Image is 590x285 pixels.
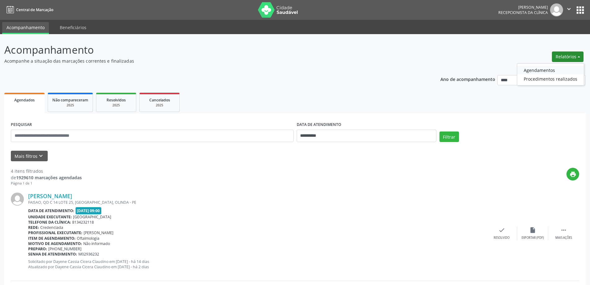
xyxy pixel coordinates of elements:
[84,230,113,235] span: [PERSON_NAME]
[14,97,35,103] span: Agendados
[2,22,49,34] a: Acompanhamento
[28,252,77,257] b: Senha de atendimento:
[517,66,584,74] a: Agendamentos
[73,214,111,220] span: [GEOGRAPHIC_DATA]
[494,236,509,240] div: Resolvido
[28,220,71,225] b: Telefone da clínica:
[522,236,544,240] div: Exportar (PDF)
[560,227,567,234] i: 
[566,168,579,180] button: print
[37,153,44,159] i: keyboard_arrow_down
[440,75,495,83] p: Ano de acompanhamento
[575,5,586,16] button: apps
[28,246,47,252] b: Preparo:
[16,7,53,12] span: Central de Marcação
[517,74,584,83] a: Procedimentos realizados
[48,246,81,252] span: [PHONE_NUMBER]
[28,208,74,213] b: Data de atendimento:
[144,103,175,108] div: 2025
[11,151,48,162] button: Mais filtroskeyboard_arrow_down
[28,225,39,230] b: Rede:
[40,225,63,230] span: Credenciada
[11,181,82,186] div: Página 1 de 1
[52,103,88,108] div: 2025
[107,97,126,103] span: Resolvidos
[52,97,88,103] span: Não compareceram
[570,171,576,178] i: print
[28,214,72,220] b: Unidade executante:
[11,168,82,174] div: 4 itens filtrados
[77,236,99,241] span: Oftalmologia
[11,193,24,206] img: img
[28,241,82,246] b: Motivo de agendamento:
[101,103,132,108] div: 2025
[28,230,82,235] b: Profissional executante:
[149,97,170,103] span: Cancelados
[76,207,102,214] span: [DATE] 09:00
[529,227,536,234] i: insert_drive_file
[28,236,76,241] b: Item de agendamento:
[4,58,411,64] p: Acompanhe a situação das marcações correntes e finalizadas
[498,5,548,10] div: [PERSON_NAME]
[11,174,82,181] div: de
[55,22,91,33] a: Beneficiários
[563,3,575,16] button: 
[28,259,486,269] p: Solicitado por Dayene Cassia Cicera Claudino em [DATE] - há 14 dias Atualizado por Dayene Cassia ...
[28,193,72,199] a: [PERSON_NAME]
[4,42,411,58] p: Acompanhamento
[498,227,505,234] i: check
[498,10,548,15] span: Recepcionista da clínica
[83,241,110,246] span: Não informado
[28,200,486,205] div: FAISAO, QD C 14 LOTE 25, [GEOGRAPHIC_DATA], OLINDA - PE
[439,131,459,142] button: Filtrar
[78,252,99,257] span: M02936232
[72,220,94,225] span: 8134232118
[552,51,583,62] button: Relatórios
[566,6,572,12] i: 
[297,120,341,130] label: DATA DE ATENDIMENTO
[550,3,563,16] img: img
[16,175,82,180] strong: 1929610 marcações agendadas
[517,63,584,86] ul: Relatórios
[555,236,572,240] div: Mais ações
[11,120,32,130] label: PESQUISAR
[4,5,53,15] a: Central de Marcação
